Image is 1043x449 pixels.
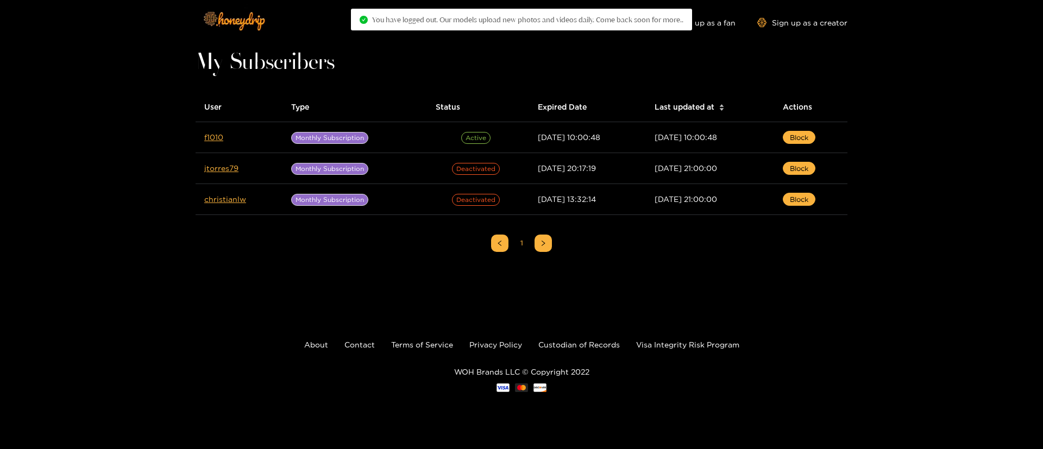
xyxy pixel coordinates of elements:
a: Visa Integrity Risk Program [636,340,739,349]
a: f1010 [204,133,223,141]
th: Type [282,92,428,122]
li: Previous Page [491,235,508,252]
span: right [540,240,546,246]
button: Block [783,162,815,175]
a: jtorres79 [204,164,238,172]
span: [DATE] 21:00:00 [655,195,717,203]
th: Expired Date [529,92,646,122]
span: Monthly Subscription [291,163,368,175]
button: right [535,235,552,252]
a: Sign up as a fan [661,18,736,27]
span: Last updated at [655,101,714,113]
span: [DATE] 20:17:19 [538,164,596,172]
span: [DATE] 10:00:48 [538,133,600,141]
span: caret-down [719,106,725,112]
span: [DATE] 21:00:00 [655,164,717,172]
th: Status [427,92,529,122]
th: User [196,92,282,122]
span: Deactivated [452,194,500,206]
th: Actions [774,92,847,122]
span: Deactivated [452,163,500,175]
span: caret-up [719,103,725,109]
span: left [497,240,503,246]
button: left [491,235,508,252]
a: Custodian of Records [538,340,620,349]
span: [DATE] 10:00:48 [655,133,717,141]
a: christianlw [204,195,246,203]
button: Block [783,193,815,206]
span: check-circle [360,16,368,24]
span: Block [790,132,808,143]
span: Block [790,163,808,174]
span: You have logged out. Our models upload new photos and videos daily. Come back soon for more.. [372,15,683,24]
a: Privacy Policy [469,340,522,349]
button: Block [783,131,815,144]
a: Sign up as a creator [757,18,847,27]
span: Active [461,132,491,144]
a: Terms of Service [391,340,453,349]
span: [DATE] 13:32:14 [538,195,596,203]
span: Block [790,194,808,205]
li: Next Page [535,235,552,252]
span: Monthly Subscription [291,194,368,206]
a: 1 [513,235,530,251]
h1: My Subscribers [196,55,847,71]
a: About [304,340,328,349]
a: Contact [344,340,375,349]
span: Monthly Subscription [291,132,368,144]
